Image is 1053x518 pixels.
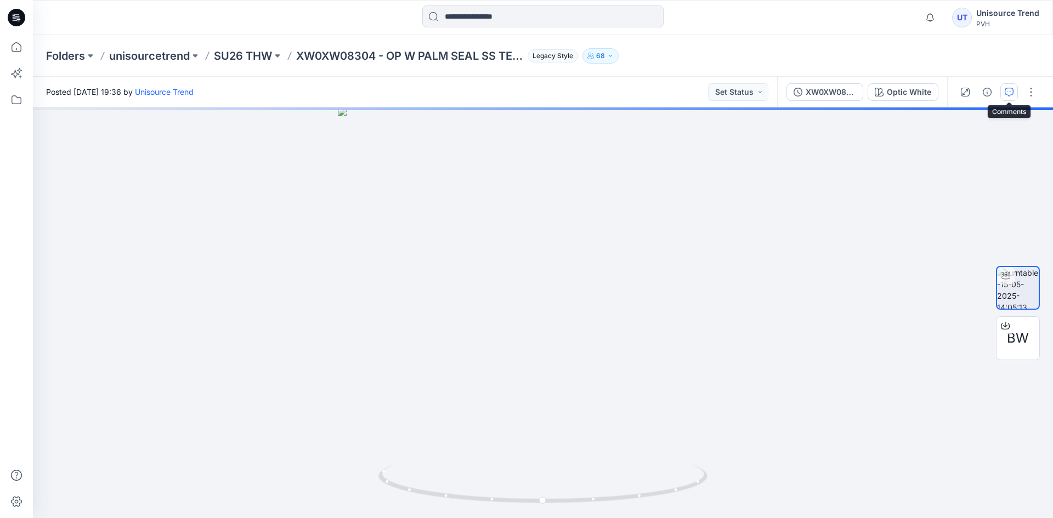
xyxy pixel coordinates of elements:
div: PVH [976,20,1039,28]
p: 68 [596,50,605,62]
div: Unisource Trend [976,7,1039,20]
button: XW0XW08304 - OP W PALM SEAL SS TEE_proto [786,83,863,101]
div: XW0XW08304 - OP W PALM SEAL SS TEE_proto [806,86,856,98]
a: Unisource Trend [135,87,194,96]
button: Optic White [868,83,938,101]
p: XW0XW08304 - OP W PALM SEAL SS TEE_proto [296,48,523,64]
button: Legacy Style [523,48,578,64]
a: unisourcetrend [109,48,190,64]
a: Folders [46,48,85,64]
div: UT [952,8,972,27]
button: 68 [582,48,619,64]
span: Posted [DATE] 19:36 by [46,86,194,98]
span: BW [1007,328,1029,348]
button: Details [978,83,996,101]
a: SU26 THW [214,48,272,64]
div: Optic White [887,86,931,98]
span: Legacy Style [528,49,578,62]
img: turntable-15-05-2025-14:05:13 [997,267,1039,309]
